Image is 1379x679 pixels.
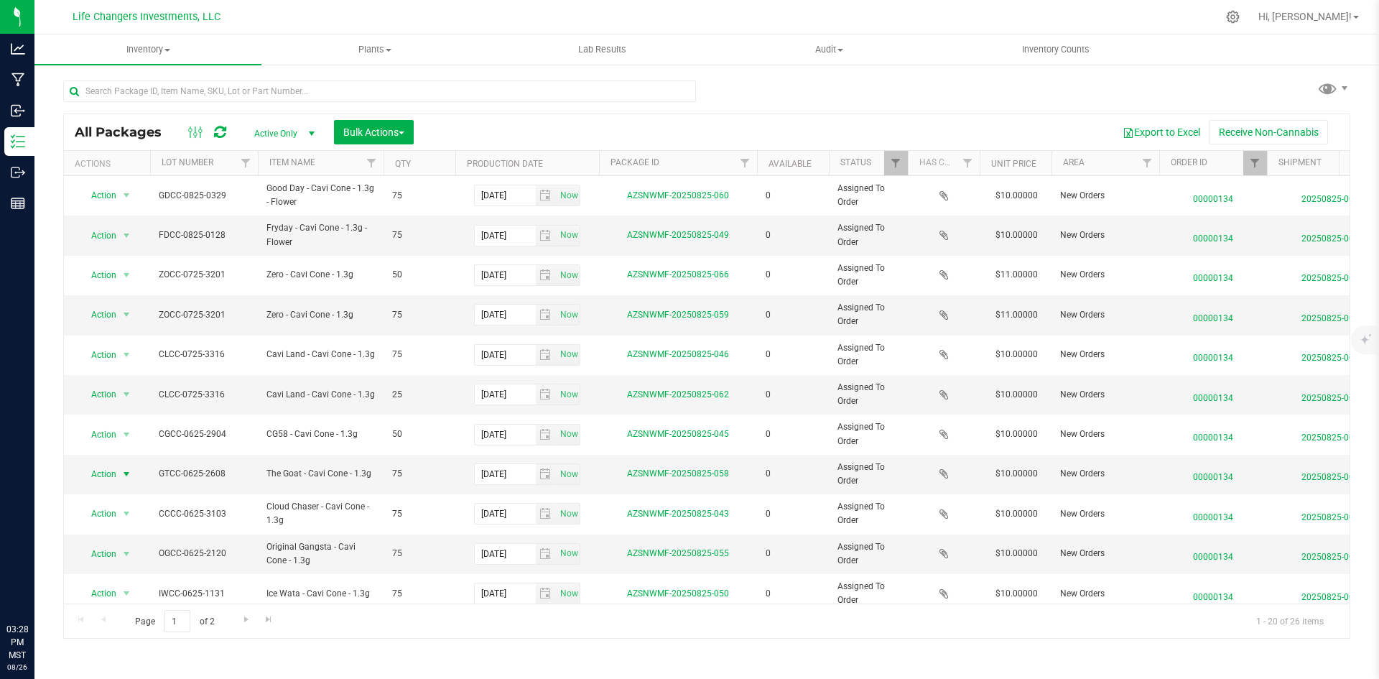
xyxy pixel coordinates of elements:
span: 00000134 [1168,424,1258,445]
button: Receive Non-Cannabis [1209,120,1328,144]
span: select [118,265,136,285]
input: Search Package ID, Item Name, SKU, Lot or Part Number... [63,80,696,102]
span: GDCC-0825-0329 [159,189,249,203]
span: Assigned To Order [837,580,899,607]
span: 50 [392,428,447,441]
a: Item Name [269,157,315,167]
span: select [536,345,557,365]
span: $10.00000 [988,185,1045,206]
p: 03:28 PM MST [6,623,28,662]
span: 75 [392,547,447,560]
span: Action [78,226,117,246]
a: Unit Price [991,159,1036,169]
span: 0 [766,308,820,322]
span: Action [78,425,117,445]
a: AZSNWMF-20250825-058 [627,468,729,479]
span: $11.00000 [988,305,1045,325]
a: AZSNWMF-20250825-049 [627,230,729,240]
span: 75 [392,467,447,481]
span: Ice Wata - Cavi Cone - 1.3g [266,587,375,601]
a: Go to the next page [236,610,256,629]
span: 50 [392,268,447,282]
span: select [118,345,136,365]
a: Filter [733,151,757,175]
span: Set Current date [557,424,581,445]
span: 00000134 [1168,344,1258,365]
span: Set Current date [557,225,581,246]
span: New Orders [1060,268,1151,282]
a: Filter [1136,151,1159,175]
a: AZSNWMF-20250825-066 [627,269,729,280]
span: Set Current date [557,464,581,485]
span: 75 [392,228,447,242]
span: 75 [392,189,447,203]
inline-svg: Inbound [11,103,25,118]
span: CG58 - Cavi Cone - 1.3g [266,428,375,441]
inline-svg: Analytics [11,42,25,56]
span: 0 [766,228,820,242]
span: select [536,504,557,524]
span: 00000134 [1168,264,1258,285]
span: select [556,185,580,205]
span: select [556,425,580,445]
span: Assigned To Order [837,221,899,249]
span: $10.00000 [988,344,1045,365]
span: select [556,504,580,524]
span: FDCC-0825-0128 [159,228,249,242]
div: Manage settings [1224,10,1242,24]
span: Assigned To Order [837,262,899,289]
span: Lab Results [559,43,646,56]
span: select [556,305,580,325]
span: ZOCC-0725-3201 [159,308,249,322]
span: select [118,504,136,524]
span: New Orders [1060,507,1151,521]
div: Actions [75,159,144,169]
span: Fryday - Cavi Cone - 1.3g - Flower [266,221,375,249]
span: select [536,185,557,205]
span: 0 [766,388,820,402]
span: 0 [766,348,820,361]
span: Cloud Chaser - Cavi Cone - 1.3g [266,500,375,527]
a: AZSNWMF-20250825-059 [627,310,729,320]
span: ZOCC-0725-3201 [159,268,249,282]
span: All Packages [75,124,176,140]
span: 00000134 [1168,384,1258,405]
span: select [556,345,580,365]
span: New Orders [1060,467,1151,481]
span: Action [78,504,117,524]
span: Action [78,345,117,365]
a: Filter [1243,151,1267,175]
p: 08/26 [6,662,28,673]
span: Hi, [PERSON_NAME]! [1258,11,1352,22]
span: Inventory [34,43,261,56]
a: Production Date [467,159,543,169]
span: Action [78,544,117,564]
span: Action [78,305,117,325]
span: Page of 2 [123,610,226,632]
span: select [536,305,557,325]
a: Audit [715,34,942,65]
span: Set Current date [557,265,581,286]
a: Lot Number [162,157,213,167]
span: Set Current date [557,504,581,525]
a: AZSNWMF-20250825-060 [627,190,729,200]
span: 0 [766,268,820,282]
span: select [556,226,580,246]
span: CGCC-0625-2904 [159,428,249,441]
span: 75 [392,587,447,601]
a: Filter [884,151,908,175]
span: $10.00000 [988,424,1045,445]
span: 1 - 20 of 26 items [1245,610,1335,632]
a: Qty [395,159,411,169]
span: select [118,226,136,246]
span: 0 [766,547,820,560]
span: CLCC-0725-3316 [159,348,249,361]
span: $10.00000 [988,225,1045,246]
span: 00000134 [1168,185,1258,206]
inline-svg: Reports [11,196,25,211]
span: select [556,583,580,604]
a: AZSNWMF-20250825-043 [627,509,729,519]
span: select [536,425,557,445]
span: New Orders [1060,388,1151,402]
a: Order Id [1171,157,1207,167]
